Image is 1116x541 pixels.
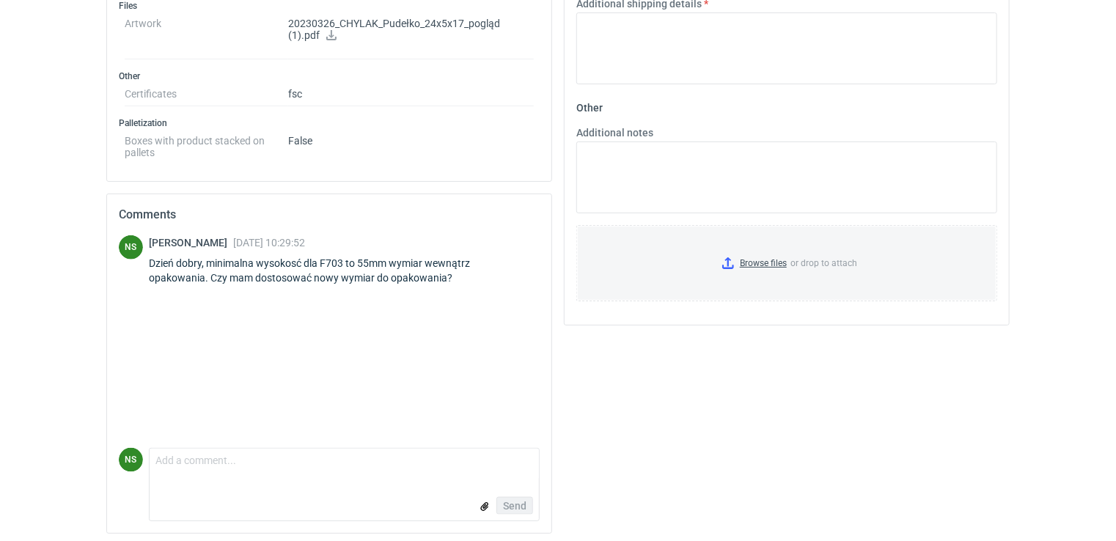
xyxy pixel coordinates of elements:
[119,448,143,472] div: Natalia Stępak
[233,237,305,249] span: [DATE] 10:29:52
[496,497,533,515] button: Send
[125,12,288,59] dt: Artwork
[125,82,288,106] dt: Certificates
[576,125,653,140] label: Additional notes
[288,129,534,158] dd: False
[119,117,540,129] h3: Palletization
[119,70,540,82] h3: Other
[503,501,526,511] span: Send
[125,129,288,158] dt: Boxes with product stacked on pallets
[576,96,603,114] legend: Other
[577,226,996,301] label: or drop to attach
[149,256,540,285] div: Dzień dobry, minimalna wysokosć dla F703 to 55mm wymiar wewnątrz opakowania. Czy mam dostosować n...
[149,237,233,249] span: [PERSON_NAME]
[119,448,143,472] figcaption: NS
[119,235,143,260] div: Natalia Stępak
[119,235,143,260] figcaption: NS
[288,18,534,43] p: 20230326_CHYLAK_Pudełko_24x5x17_pogląd (1).pdf
[288,82,534,106] dd: fsc
[119,206,540,224] h2: Comments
